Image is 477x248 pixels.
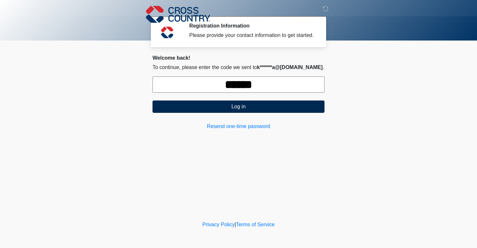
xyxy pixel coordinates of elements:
a: Privacy Policy [202,222,235,227]
a: Resend one-time password [153,123,324,130]
a: | [235,222,236,227]
div: Please provide your contact information to get started. [189,31,315,39]
h2: Welcome back! [153,55,324,61]
img: Agent Avatar [157,23,177,42]
button: Log in [153,100,324,113]
a: Terms of Service [236,222,275,227]
img: Cross Country Logo [146,5,210,24]
p: To continue, please enter the code we sent to . [153,64,324,71]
